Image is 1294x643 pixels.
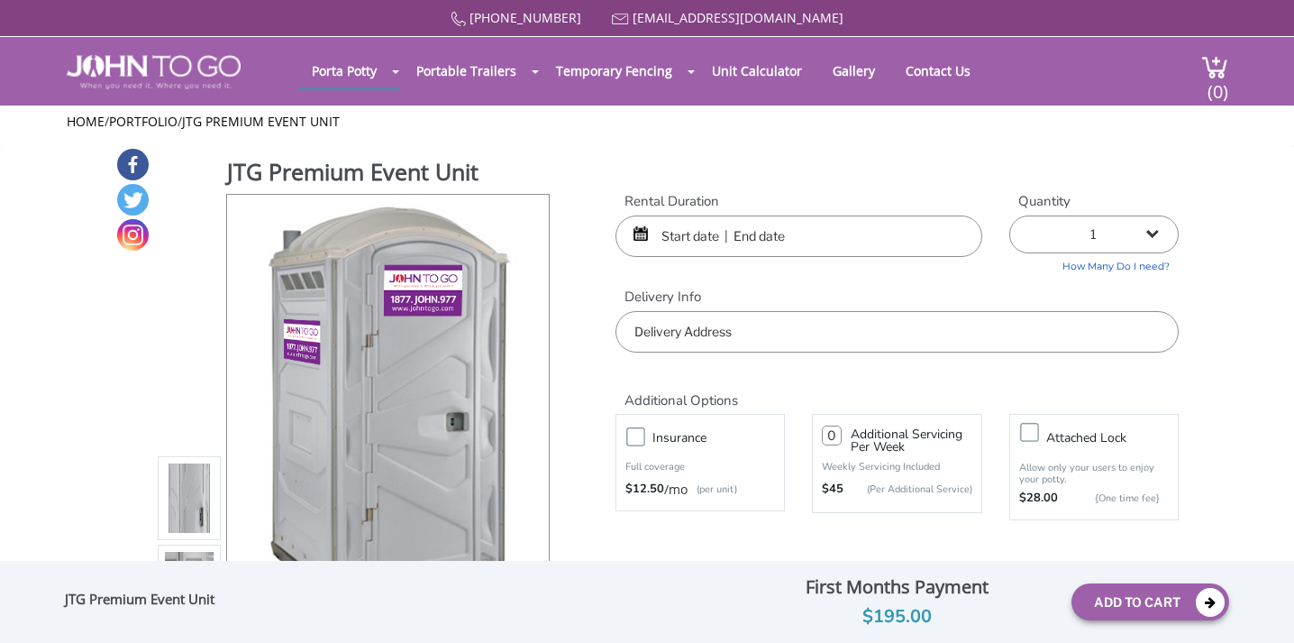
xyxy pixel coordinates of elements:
[1067,490,1160,508] p: {One time fee}
[117,149,149,180] a: Facebook
[652,427,793,449] h3: Insurance
[615,288,1179,307] label: Delivery Info
[625,481,664,499] strong: $12.50
[612,14,629,25] img: Mail
[227,156,551,192] h1: JTG Premium Event Unit
[298,53,390,88] a: Porta Potty
[819,53,888,88] a: Gallery
[403,53,530,88] a: Portable Trailers
[109,113,178,130] a: Portfolio
[822,426,842,446] input: 0
[117,184,149,216] a: Twitter
[625,458,775,476] p: Full coverage
[451,12,466,27] img: Call
[615,371,1179,409] h2: Additional Options
[735,602,1058,631] div: $195.00
[1009,253,1179,274] a: How Many Do I need?
[182,113,340,130] a: JTG Premium Event Unit
[688,481,737,499] p: (per unit)
[822,460,971,473] p: Weekly Servicing Included
[1222,571,1294,643] button: Live Chat
[822,481,843,499] strong: $45
[67,55,241,89] img: JOHN to go
[1046,427,1187,449] h3: Attached lock
[625,481,775,499] div: /mo
[851,428,971,454] h3: Additional Servicing Per Week
[615,216,982,257] input: Start date | End date
[843,482,971,496] p: (Per Additional Service)
[1019,490,1058,508] strong: $28.00
[542,53,686,88] a: Temporary Fencing
[633,9,843,26] a: [EMAIL_ADDRESS][DOMAIN_NAME]
[1201,55,1228,79] img: cart a
[469,9,581,26] a: [PHONE_NUMBER]
[67,113,105,130] a: Home
[67,113,1228,131] ul: / /
[117,219,149,251] a: Instagram
[615,192,982,211] label: Rental Duration
[698,53,816,88] a: Unit Calculator
[251,195,525,620] img: Product
[735,572,1058,602] div: First Months Payment
[1071,583,1229,620] button: Add To Cart
[615,311,1179,353] input: Delivery Address
[1207,65,1228,104] span: (0)
[1019,462,1169,485] p: Allow only your users to enjoy your potty.
[892,53,984,88] a: Contact Us
[1009,192,1179,211] label: Quantity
